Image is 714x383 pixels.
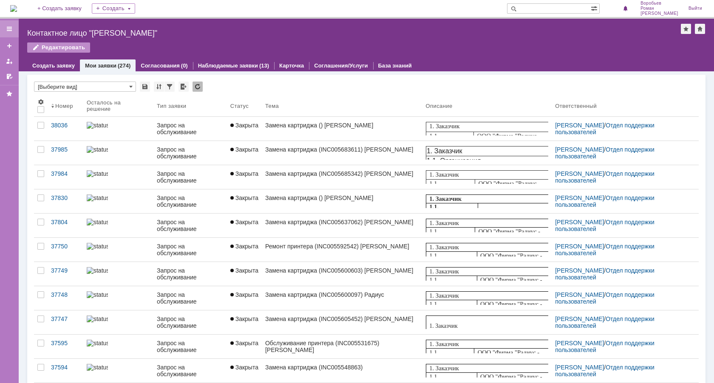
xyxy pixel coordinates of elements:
[555,219,656,232] a: Отдел поддержки пользователей
[555,122,656,135] a: Отдел поддержки пользователей
[157,340,224,353] div: Запрос на обслуживание
[555,170,656,184] a: Отдел поддержки пользователей
[265,267,419,274] div: Замена картриджа (INC005600603) [PERSON_NAME]
[53,48,108,55] span: [PHONE_NUMBER]
[51,364,80,371] div: 37594
[83,117,153,141] a: statusbar-60 (1).png
[3,7,39,14] b: 1. Заказчик
[3,9,38,24] span: 1.1. Организация
[55,103,73,109] div: Номер
[555,243,656,256] a: Отдел поддержки пользователей
[83,310,153,334] a: statusbar-100 (1).png
[3,27,39,42] span: 1.1. Организация
[55,26,107,34] span: [PERSON_NAME]
[378,62,412,69] a: База знаний
[230,315,258,322] span: Закрыта
[3,26,46,33] b: 1.2. Заявитель
[3,28,43,35] span: 1.2. Заявитель
[230,243,258,250] span: Закрыта
[54,48,88,55] span: 89125805117
[10,5,17,12] a: Перейти на домашнюю страницу
[262,359,422,383] a: Замена картриджа (INC005548863)
[227,141,262,165] a: Закрыта
[153,117,227,141] a: Запрос на обслуживание
[157,170,224,184] div: Запрос на обслуживание
[3,10,42,24] b: 1.1. Организация
[51,52,82,58] i: 89124878943
[3,7,34,14] span: 1. Заказчик
[51,71,118,110] span: [GEOGRAPHIC_DATA], производство Радиус-Сервис ([STREET_ADDRESS], отдел логистики
[153,141,227,165] a: Запрос на обслуживание
[157,122,224,135] div: Запрос на обслуживание
[83,238,153,262] a: statusbar-100 (1).png
[3,26,42,33] span: 1.2. Заявитель
[54,27,104,34] span: [PERSON_NAME]
[262,335,422,358] a: Обслуживание принтера (INC005531675) [PERSON_NAME]
[555,340,604,346] a: [PERSON_NAME]
[83,262,153,286] a: statusbar-100 (1).png
[83,335,153,358] a: statusbar-100 (1).png
[230,122,258,129] span: Закрыта
[262,262,422,286] a: Замена картриджа (INC005600603) [PERSON_NAME]
[87,122,108,129] img: statusbar-60 (1).png
[153,95,227,117] th: Тип заявки
[157,219,224,232] div: Запрос на обслуживание
[265,315,419,322] div: Замена картриджа (INC005605452) [PERSON_NAME]
[227,189,262,213] a: Закрыта
[591,4,599,12] span: Расширенный поиск
[555,122,604,129] a: [PERSON_NAME]
[3,1,36,8] span: 1. Заказчик
[51,219,80,225] div: 37804
[279,62,304,69] a: Карточка
[157,146,224,160] div: Запрос на обслуживание
[140,82,150,92] div: Сохранить вид
[157,194,224,208] div: Запрос на обслуживание
[53,10,115,25] span: ООО "Фирма "Радиус - Сервис"
[153,189,227,213] a: Запрос на обслуживание
[259,62,269,69] div: (13)
[262,214,422,237] a: Замена картриджа (INC005637062) [PERSON_NAME]
[262,286,422,310] a: Замена картриджа (INC005600097) Радиус
[3,54,16,68] a: Мои заявки
[640,1,678,6] span: Воробьев
[118,62,130,69] div: (274)
[157,315,224,329] div: Запрос на обслуживание
[153,359,227,383] a: Запрос на обслуживание
[87,99,143,112] div: Осталось на решение
[1,31,82,38] span: 1.3. Контактный телефон
[164,82,175,92] div: Фильтрация...
[157,103,186,109] div: Тип заявки
[262,117,422,141] a: Замена картриджа () [PERSON_NAME]
[153,262,227,286] a: Запрос на обслуживание
[265,291,419,298] div: Замена картриджа (INC005600097) Радиус
[1,1,37,8] span: 1. Заказчик
[51,146,80,153] div: 37985
[53,58,107,65] span: [PERSON_NAME]
[265,243,419,250] div: Ремонт принтера (INC005592542) [PERSON_NAME]
[314,62,368,69] a: Соглашения/Услуги
[55,14,98,20] b: Радиус-Сервис
[227,214,262,237] a: Закрыта
[51,194,80,201] div: 37830
[87,315,108,322] img: statusbar-100 (1).png
[1,11,55,18] span: 1.1. Организация
[55,39,109,55] span: +7 345 252 04 47 ext. 6016131
[153,335,227,358] a: Запрос на обслуживание
[230,194,258,201] span: Закрыта
[265,364,419,371] div: Замена картриджа (INC005548863)
[59,14,102,20] b: Радиус-Сервис
[53,50,108,56] span: [PHONE_NUMBER]
[230,170,258,177] span: Закрыта
[3,57,46,65] span: 1.2. Заявитель
[555,291,604,298] a: [PERSON_NAME]
[265,219,419,225] div: Замена картриджа (INC005637062) [PERSON_NAME]
[48,214,83,237] a: 37804
[55,43,111,58] span: Phone:+7 345 252 04 47 ext. 6016066
[3,1,33,8] span: 1. Заказчик
[153,286,227,310] a: Запрос на обслуживание
[227,335,262,358] a: Закрыта
[230,364,258,371] span: Закрыта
